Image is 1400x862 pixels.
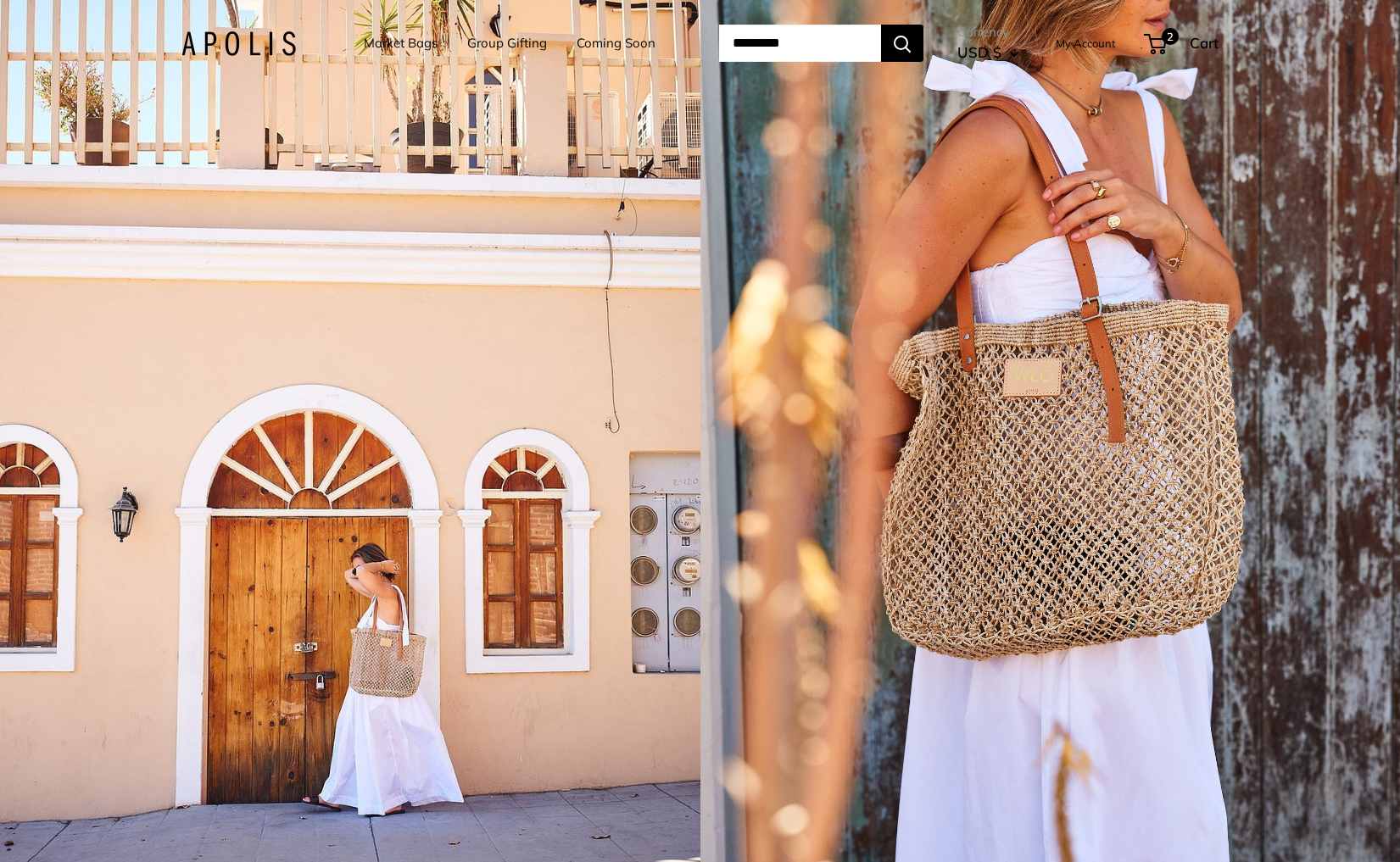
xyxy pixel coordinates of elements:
[1162,28,1179,45] span: 2
[467,31,547,55] a: Group Gifting
[957,43,1001,61] span: USD $
[957,39,1019,66] button: USD $
[14,798,181,848] iframe: Sign Up via Text for Offers
[1190,34,1219,52] span: Cart
[181,31,296,56] img: Apolis
[1056,33,1116,53] a: My Account
[577,31,655,55] a: Coming Soon
[1146,30,1219,57] a: 2 Cart
[881,25,923,62] button: Search
[364,31,438,55] a: Market Bags
[957,20,1019,44] span: Currency
[719,25,881,62] input: Search...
